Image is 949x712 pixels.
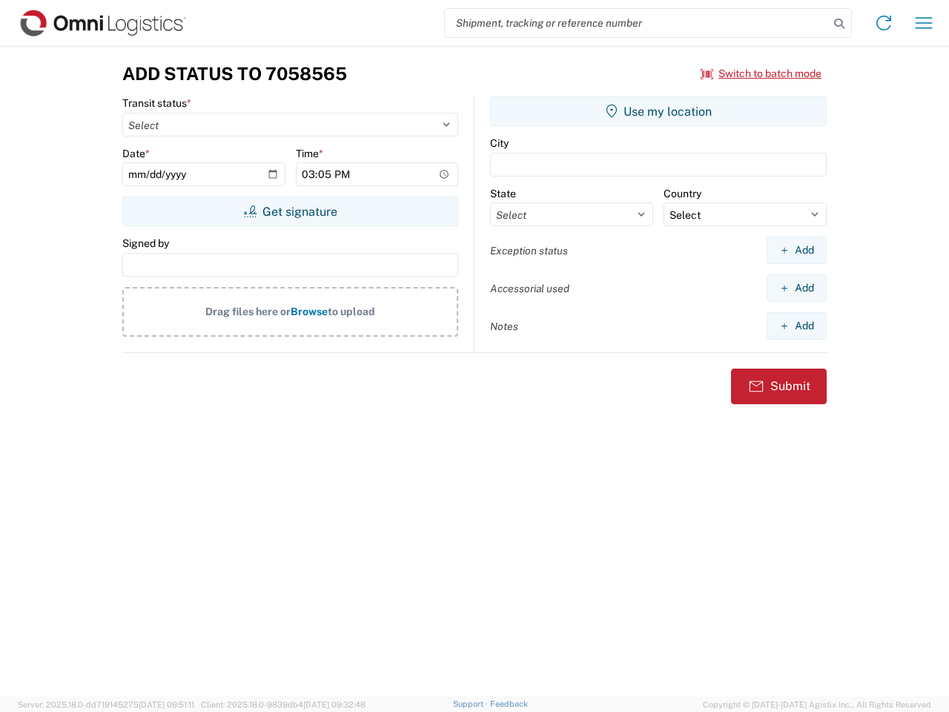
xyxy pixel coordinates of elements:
[139,700,194,709] span: [DATE] 09:51:11
[490,320,518,333] label: Notes
[296,147,323,160] label: Time
[122,147,150,160] label: Date
[122,96,191,110] label: Transit status
[445,9,829,37] input: Shipment, tracking or reference number
[18,700,194,709] span: Server: 2025.18.0-dd719145275
[291,306,328,317] span: Browse
[303,700,366,709] span: [DATE] 09:32:48
[490,282,569,295] label: Accessorial used
[731,369,827,404] button: Submit
[767,312,827,340] button: Add
[122,237,169,250] label: Signed by
[490,699,528,708] a: Feedback
[490,96,827,126] button: Use my location
[328,306,375,317] span: to upload
[453,699,490,708] a: Support
[122,197,458,226] button: Get signature
[490,244,568,257] label: Exception status
[703,698,931,711] span: Copyright © [DATE]-[DATE] Agistix Inc., All Rights Reserved
[201,700,366,709] span: Client: 2025.18.0-9839db4
[205,306,291,317] span: Drag files here or
[701,62,821,86] button: Switch to batch mode
[490,187,516,200] label: State
[664,187,701,200] label: Country
[122,63,347,85] h3: Add Status to 7058565
[490,136,509,150] label: City
[767,274,827,302] button: Add
[767,237,827,264] button: Add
